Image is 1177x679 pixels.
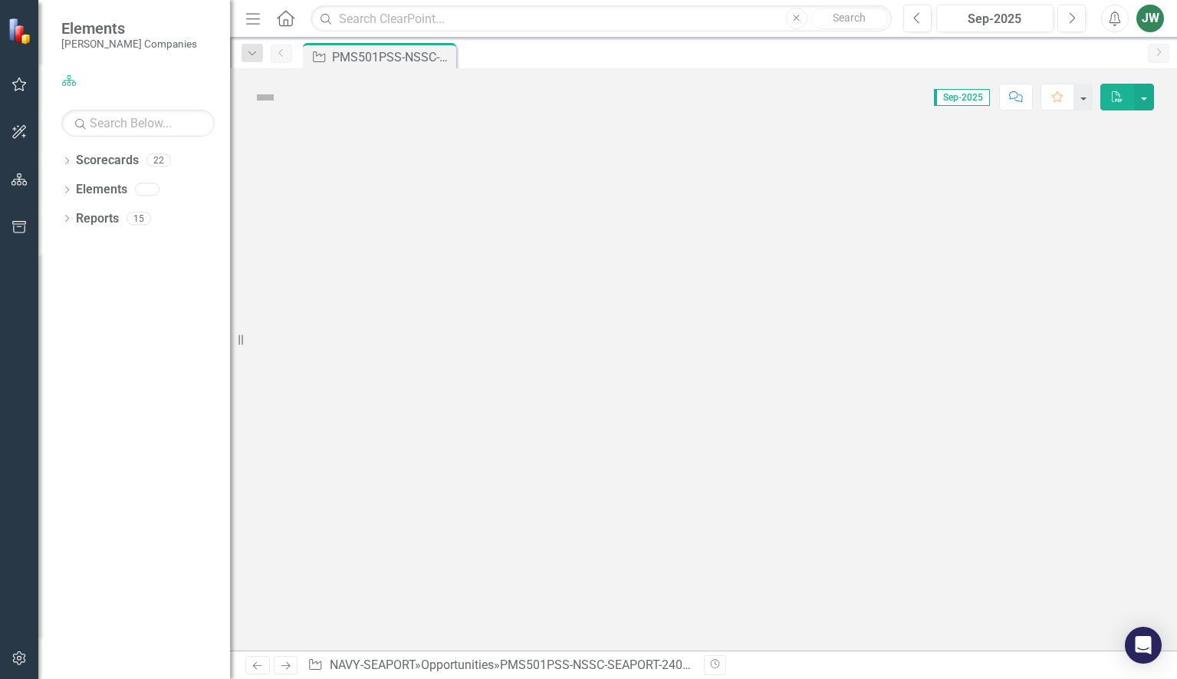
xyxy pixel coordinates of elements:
a: NAVY-SEAPORT [330,658,415,672]
span: Search [833,12,866,24]
a: Scorecards [76,152,139,170]
div: 15 [127,212,151,225]
div: PMS501PSS-NSSC-SEAPORT-240845: (PMS 501 PROFESSIONAL SUPPORT SERVICES (SEAPORT NXG)) [500,658,1065,672]
div: » » [307,657,692,674]
a: Opportunities [421,658,494,672]
small: [PERSON_NAME] Companies [61,38,197,50]
a: Reports [76,210,119,228]
input: Search ClearPoint... [311,5,891,32]
input: Search Below... [61,110,215,137]
div: 22 [146,154,171,167]
img: ClearPoint Strategy [8,18,35,44]
div: Sep-2025 [942,10,1049,28]
button: JW [1136,5,1164,32]
a: Elements [76,181,127,199]
div: PMS501PSS-NSSC-SEAPORT-240845: (PMS 501 PROFESSIONAL SUPPORT SERVICES (SEAPORT NXG)) [332,48,452,67]
button: Sep-2025 [936,5,1054,32]
span: Elements [61,19,197,38]
button: Search [811,8,888,29]
div: Open Intercom Messenger [1125,627,1162,664]
img: Not Defined [253,85,278,110]
span: Sep-2025 [934,89,990,106]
